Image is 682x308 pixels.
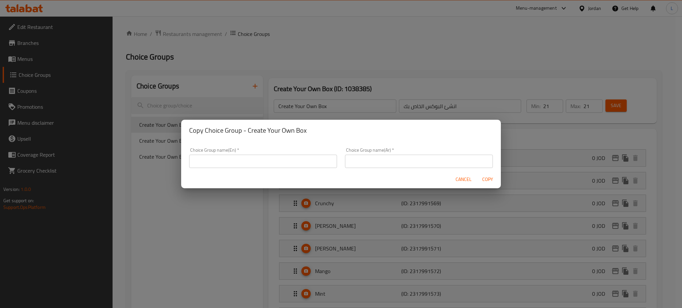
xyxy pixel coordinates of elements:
[480,175,496,184] span: Copy
[453,173,474,186] button: Cancel
[189,125,493,136] h2: Copy Choice Group - Create Your Own Box
[189,155,337,168] input: Please enter Choice Group name(en)
[456,175,472,184] span: Cancel
[477,173,498,186] button: Copy
[345,155,493,168] input: Please enter Choice Group name(ar)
